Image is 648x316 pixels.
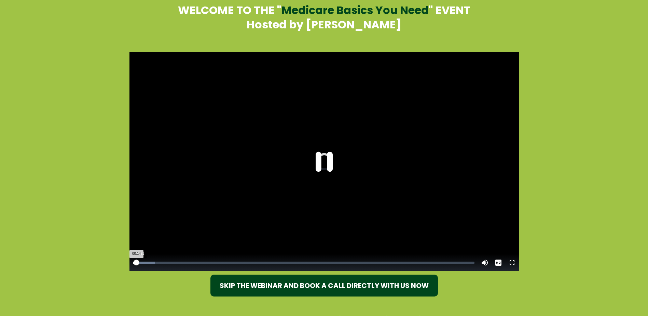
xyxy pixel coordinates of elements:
button: SKIP THE WEBINAR AND BOOK A CALL DIRECTLY WITH US NOW [210,275,438,297]
div: SKIP THE WEBINAR AND BOOK A CALL DIRECTLY WITH US NOW [220,280,429,291]
button: Mute [478,254,492,271]
div: Video Player [129,52,519,271]
h1: Hosted by [PERSON_NAME] [126,17,522,32]
div: Progress Bar [133,262,474,264]
button: Fullscreen [505,254,519,271]
strong: Medicare Basics You Need [281,2,429,18]
h1: WELCOME TO THE " " EVENT [126,3,522,17]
